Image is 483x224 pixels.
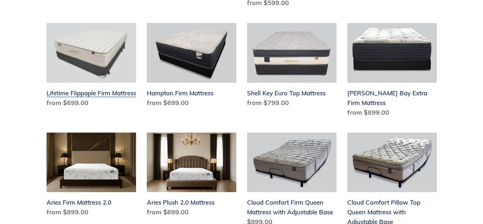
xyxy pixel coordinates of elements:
[247,23,337,110] a: Shell Key Euro Top Mattress
[147,23,236,110] a: Hampton Firm Mattress
[347,23,437,120] a: Chadwick Bay Extra Firm Mattress
[47,133,136,220] a: Aries Firm Mattress 2.0
[47,23,136,110] a: Lifetime Flippaple Firm Mattress
[147,133,236,220] a: Aries Plush 2.0 Mattress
